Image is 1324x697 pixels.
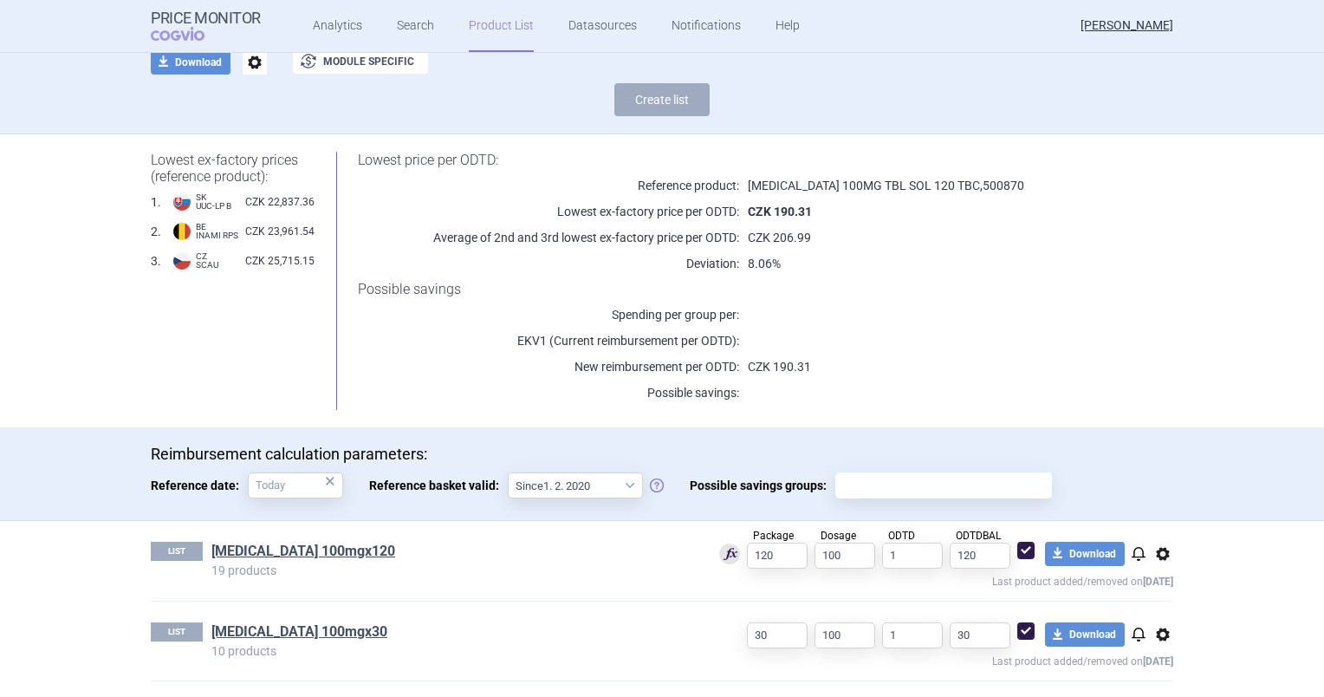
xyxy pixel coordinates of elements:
a: Price MonitorCOGVIO [151,10,261,42]
p: Lowest ex-factory price per ODTD: [358,203,739,220]
p: Spending per group per : [358,306,739,323]
img: Czech Republic [173,252,191,270]
button: Module specific [293,49,428,74]
p: CZK 206.99 [739,229,1130,246]
a: [MEDICAL_DATA] 100mgx120 [211,542,395,561]
span: CZK 25,715.15 [245,252,315,270]
span: 3 . [151,252,161,270]
strong: [DATE] [1143,576,1173,588]
span: Reference date: [151,472,248,498]
span: ODTD [888,530,915,542]
span: Reference basket valid: [369,472,508,498]
img: Slovakia [173,193,191,211]
input: Possible savings groups: [841,474,1046,497]
a: [MEDICAL_DATA] 100mgx30 [211,622,387,642]
p: Reimbursement calculation parameters: [151,445,1173,464]
p: Average of 2nd and 3rd lowest ex-factory price per ODTD: [358,229,739,246]
span: CZK 23,961.54 [245,223,315,240]
p: Possible savings: [358,384,739,401]
h1: Kuvan 100mgx120 [211,542,692,564]
p: 10 products [211,645,692,657]
span: SK UUC-LP B [196,193,231,211]
p: CZK 190.31 [739,358,1130,375]
button: Download [1045,542,1125,566]
p: LIST [151,542,203,561]
div: Used for calculation [719,544,740,567]
input: Reference date:× [248,472,343,498]
p: Last product added/removed on [692,648,1173,670]
span: Possible savings groups: [690,472,835,498]
span: 2 . [151,223,161,240]
span: BE INAMI RPS [196,223,238,240]
span: Dosage [821,530,856,542]
strong: Price Monitor [151,10,261,27]
span: 1 . [151,193,161,211]
span: CZK 22,837.36 [245,193,315,211]
h1: Lowest ex-factory prices (reference product): [151,152,315,185]
p: Deviation: [358,255,739,272]
p: LIST [151,622,203,642]
div: × [325,472,335,491]
button: Download [1045,622,1125,647]
p: New reimbursement per ODTD: [358,358,739,375]
button: Download [151,50,230,75]
p: EKV1 (Current reimbursement per ODTD): [358,332,739,349]
span: Package [753,530,794,542]
p: [MEDICAL_DATA] 100MG TBL SOL 120 TBC , 500870 [739,177,1130,194]
span: COGVIO [151,27,229,41]
strong: [DATE] [1143,655,1173,668]
img: Belgium [173,223,191,240]
p: Last product added/removed on [692,569,1173,590]
button: Create list [614,83,710,116]
span: ODTDBAL [956,530,1001,542]
span: CZ SCAU [196,252,218,270]
h1: Possible savings [358,281,1130,297]
p: 8.06% [739,255,1130,272]
p: 19 products [211,564,692,576]
strong: CZK 190.31 [748,205,812,218]
select: Reference basket valid: [508,472,643,498]
p: Reference product: [358,177,739,194]
h1: Lowest price per ODTD: [358,152,1130,168]
h1: Kuvan 100mgx30 [211,622,692,645]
